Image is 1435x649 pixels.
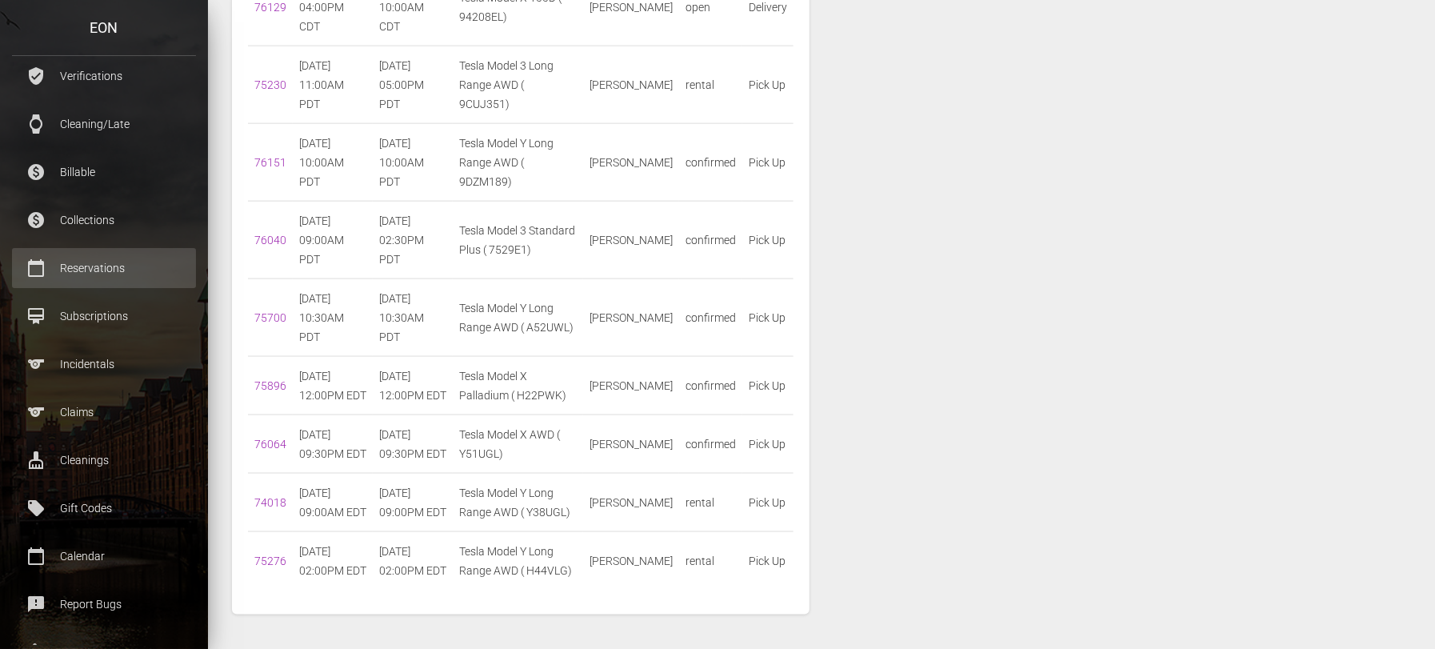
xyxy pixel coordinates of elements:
td: [DATE] 09:30PM EDT [293,415,373,473]
td: Pick Up [742,531,793,590]
td: [DATE] 09:00PM EDT [373,473,453,531]
a: sports Incidentals [12,344,196,384]
td: Tesla Model 3 Long Range AWD ( 9CUJ351) [453,46,583,123]
td: Pick Up [742,123,793,201]
a: 74018 [254,496,286,509]
a: 75700 [254,311,286,324]
td: Tesla Model Y Long Range AWD ( H44VLG) [453,531,583,590]
p: Cleaning/Late [24,112,184,136]
td: rental [679,531,742,590]
td: Tesla Model Y Long Range AWD ( 9DZM189) [453,123,583,201]
td: confirmed [679,278,742,356]
td: [PERSON_NAME] [583,415,679,473]
p: Verifications [24,64,184,88]
td: Tesla Model X AWD ( Y51UGL) [453,415,583,473]
a: paid Collections [12,200,196,240]
td: confirmed [679,201,742,278]
td: Pick Up [742,356,793,415]
td: [DATE] 09:30PM EDT [373,415,453,473]
a: 76151 [254,156,286,169]
td: [DATE] 10:30AM PDT [293,278,373,356]
a: watch Cleaning/Late [12,104,196,144]
a: calendar_today Calendar [12,536,196,576]
td: [PERSON_NAME] [583,123,679,201]
td: [PERSON_NAME] [583,201,679,278]
td: [DATE] 10:00AM PDT [293,123,373,201]
td: [PERSON_NAME] [583,473,679,531]
p: Subscriptions [24,304,184,328]
td: Pick Up [742,415,793,473]
a: feedback Report Bugs [12,584,196,624]
td: [DATE] 02:00PM EDT [373,531,453,590]
td: Tesla Model Y Long Range AWD ( A52UWL) [453,278,583,356]
a: cleaning_services Cleanings [12,440,196,480]
td: [PERSON_NAME] [583,356,679,415]
td: [DATE] 12:00PM EDT [293,356,373,415]
a: 76064 [254,438,286,451]
td: [DATE] 11:00AM PDT [293,46,373,123]
p: Report Bugs [24,592,184,616]
td: [DATE] 02:00PM EDT [293,531,373,590]
td: Pick Up [742,473,793,531]
a: 75896 [254,379,286,392]
td: rental [679,473,742,531]
td: Tesla Model X Palladium ( H22PWK) [453,356,583,415]
a: sports Claims [12,392,196,432]
td: [DATE] 05:00PM PDT [373,46,453,123]
td: [DATE] 12:00PM EDT [373,356,453,415]
a: paid Billable [12,152,196,192]
a: 76040 [254,234,286,246]
td: [PERSON_NAME] [583,531,679,590]
td: Tesla Model Y Long Range AWD ( Y38UGL) [453,473,583,531]
td: [DATE] 09:00AM PDT [293,201,373,278]
td: confirmed [679,415,742,473]
a: local_offer Gift Codes [12,488,196,528]
td: Pick Up [742,278,793,356]
a: 75230 [254,78,286,91]
td: rental [679,46,742,123]
p: Reservations [24,256,184,280]
td: Tesla Model 3 Standard Plus ( 7529E1) [453,201,583,278]
p: Calendar [24,544,184,568]
a: 76129 [254,1,286,14]
td: confirmed [679,356,742,415]
td: [PERSON_NAME] [583,46,679,123]
td: Pick Up [742,201,793,278]
p: Billable [24,160,184,184]
td: [DATE] 10:30AM PDT [373,278,453,356]
p: Collections [24,208,184,232]
p: Incidentals [24,352,184,376]
a: card_membership Subscriptions [12,296,196,336]
td: Pick Up [742,46,793,123]
td: [DATE] 09:00AM EDT [293,473,373,531]
td: confirmed [679,123,742,201]
a: verified_user Verifications [12,56,196,96]
p: Gift Codes [24,496,184,520]
p: Cleanings [24,448,184,472]
p: Claims [24,400,184,424]
a: 75276 [254,555,286,567]
td: [DATE] 10:00AM PDT [373,123,453,201]
td: [PERSON_NAME] [583,278,679,356]
a: calendar_today Reservations [12,248,196,288]
td: [DATE] 02:30PM PDT [373,201,453,278]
